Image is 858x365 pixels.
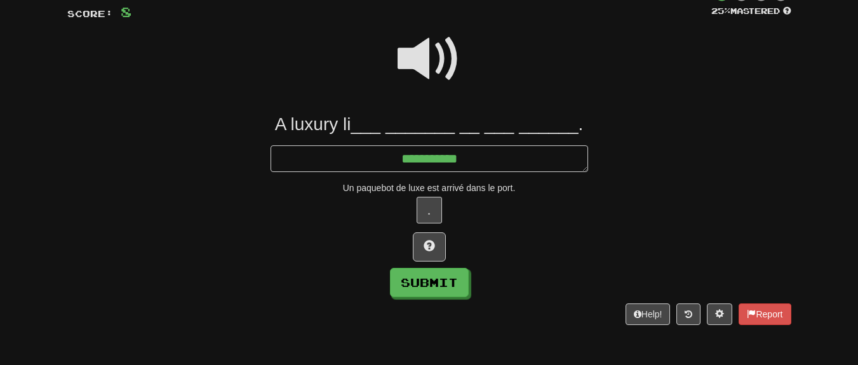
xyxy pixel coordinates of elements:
[626,303,671,325] button: Help!
[711,6,791,17] div: Mastered
[121,4,131,20] span: 8
[676,303,700,325] button: Round history (alt+y)
[67,113,791,136] div: A luxury li___ _______ __ ___ ______.
[739,303,791,325] button: Report
[67,8,113,19] span: Score:
[413,232,446,262] button: Hint!
[711,6,730,16] span: 25 %
[417,197,442,223] button: .
[67,182,791,194] div: Un paquebot de luxe est arrivé dans le port.
[390,268,469,297] button: Submit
